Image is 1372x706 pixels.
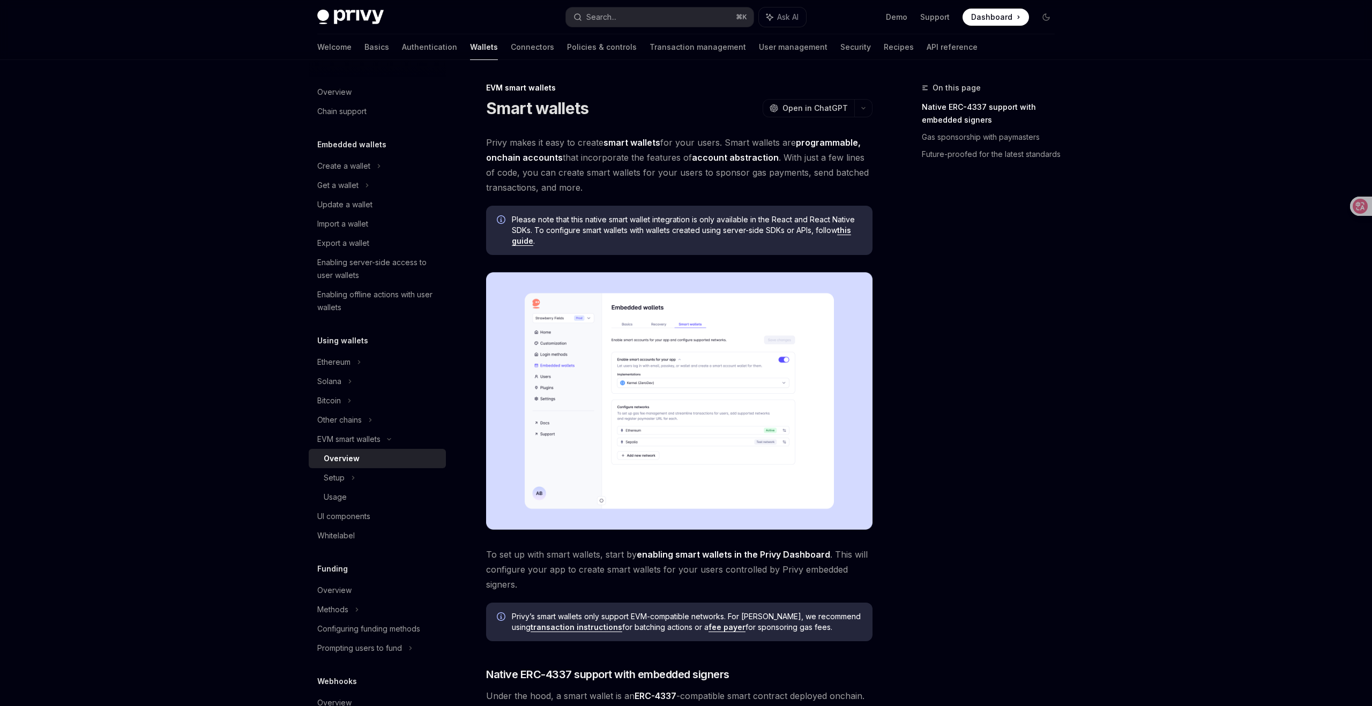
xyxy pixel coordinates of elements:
[309,195,446,214] a: Update a wallet
[1038,9,1055,26] button: Toggle dark mode
[309,449,446,468] a: Overview
[309,102,446,121] a: Chain support
[317,603,348,616] div: Methods
[309,487,446,507] a: Usage
[736,13,747,21] span: ⌘ K
[567,34,637,60] a: Policies & controls
[531,622,622,632] a: transaction instructions
[317,237,369,250] div: Export a wallet
[317,675,357,688] h5: Webhooks
[486,667,729,682] span: Native ERC-4337 support with embedded signers
[512,611,862,633] span: Privy’s smart wallets only support EVM-compatible networks. For [PERSON_NAME], we recommend using...
[920,12,950,22] a: Support
[309,253,446,285] a: Enabling server-side access to user wallets
[922,129,1063,146] a: Gas sponsorship with paymasters
[317,256,439,282] div: Enabling server-side access to user wallets
[317,138,386,151] h5: Embedded wallets
[709,622,745,632] a: fee payer
[317,642,402,655] div: Prompting users to fund
[922,146,1063,163] a: Future-proofed for the latest standards
[566,7,754,27] button: Search...⌘K
[317,288,439,314] div: Enabling offline actions with user wallets
[317,217,368,230] div: Import a wallet
[309,82,446,102] a: Overview
[324,452,360,465] div: Overview
[782,103,848,114] span: Open in ChatGPT
[317,375,341,388] div: Solana
[486,272,873,530] img: Sample enable smart wallets
[364,34,389,60] a: Basics
[511,34,554,60] a: Connectors
[317,356,351,369] div: Ethereum
[486,82,873,93] div: EVM smart wallets
[309,619,446,639] a: Configuring funding methods
[309,234,446,253] a: Export a wallet
[933,81,981,94] span: On this page
[317,562,348,575] h5: Funding
[317,10,384,25] img: dark logo
[486,99,588,118] h1: Smart wallets
[317,584,352,597] div: Overview
[309,214,446,234] a: Import a wallet
[635,690,676,702] a: ERC-4337
[971,12,1012,22] span: Dashboard
[884,34,914,60] a: Recipes
[497,612,508,623] svg: Info
[497,215,508,226] svg: Info
[317,529,355,542] div: Whitelabel
[317,160,370,172] div: Create a wallet
[317,622,420,635] div: Configuring funding methods
[317,510,370,523] div: UI components
[637,549,830,560] a: enabling smart wallets in the Privy Dashboard
[603,137,660,148] strong: smart wallets
[886,12,907,22] a: Demo
[317,86,352,99] div: Overview
[470,34,498,60] a: Wallets
[317,414,362,426] div: Other chains
[486,135,873,195] span: Privy makes it easy to create for your users. Smart wallets are that incorporate the features of ...
[317,105,367,118] div: Chain support
[317,34,352,60] a: Welcome
[922,99,1063,129] a: Native ERC-4337 support with embedded signers
[927,34,978,60] a: API reference
[317,394,341,407] div: Bitcoin
[650,34,746,60] a: Transaction management
[402,34,457,60] a: Authentication
[309,285,446,317] a: Enabling offline actions with user wallets
[763,99,854,117] button: Open in ChatGPT
[759,34,827,60] a: User management
[759,7,806,27] button: Ask AI
[317,179,359,192] div: Get a wallet
[324,471,345,484] div: Setup
[486,547,873,592] span: To set up with smart wallets, start by . This will configure your app to create smart wallets for...
[512,214,862,246] span: Please note that this native smart wallet integration is only available in the React and React Na...
[309,581,446,600] a: Overview
[692,152,779,163] a: account abstraction
[317,334,368,347] h5: Using wallets
[586,11,616,24] div: Search...
[840,34,871,60] a: Security
[963,9,1029,26] a: Dashboard
[317,433,381,446] div: EVM smart wallets
[324,491,347,504] div: Usage
[309,507,446,526] a: UI components
[317,198,372,211] div: Update a wallet
[309,526,446,545] a: Whitelabel
[777,12,799,22] span: Ask AI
